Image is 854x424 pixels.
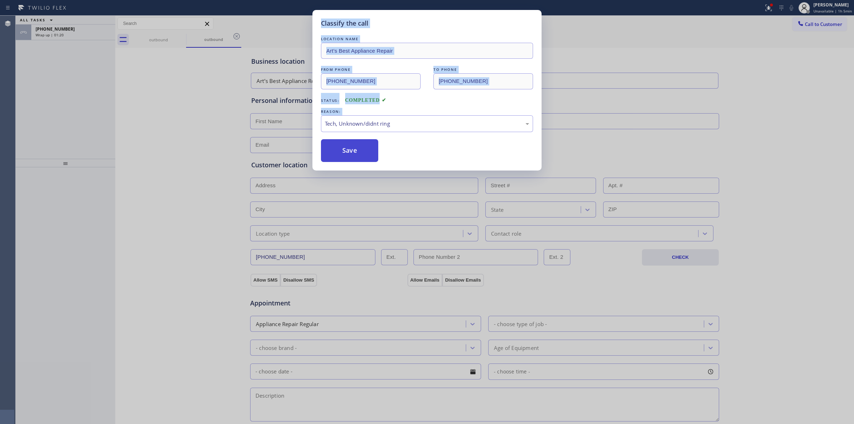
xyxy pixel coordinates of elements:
div: FROM PHONE [321,66,421,73]
button: Save [321,139,378,162]
h5: Classify the call [321,19,368,28]
input: To phone [433,73,533,89]
span: COMPLETED [345,98,386,103]
span: Status: [321,98,339,103]
input: From phone [321,73,421,89]
div: TO PHONE [433,66,533,73]
div: LOCATION NAME [321,35,533,43]
div: Tech, Unknown/didnt ring [325,120,529,128]
div: REASON: [321,108,533,115]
